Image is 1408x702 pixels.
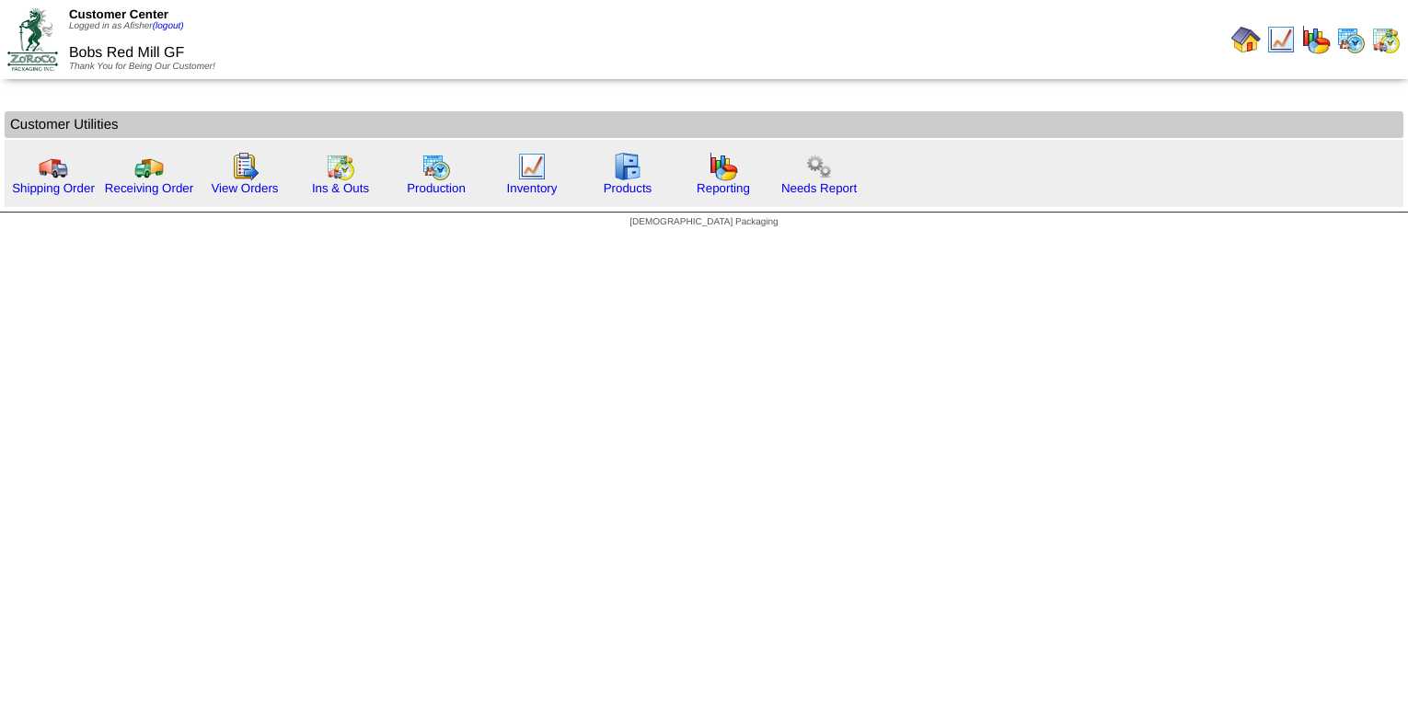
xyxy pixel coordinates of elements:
[1231,25,1261,54] img: home.gif
[1301,25,1331,54] img: graph.gif
[421,152,451,181] img: calendarprod.gif
[1371,25,1401,54] img: calendarinout.gif
[5,111,1403,138] td: Customer Utilities
[12,181,95,195] a: Shipping Order
[1266,25,1296,54] img: line_graph.gif
[629,217,778,227] span: [DEMOGRAPHIC_DATA] Packaging
[407,181,466,195] a: Production
[517,152,547,181] img: line_graph.gif
[211,181,278,195] a: View Orders
[1336,25,1366,54] img: calendarprod.gif
[781,181,857,195] a: Needs Report
[69,62,215,72] span: Thank You for Being Our Customer!
[105,181,193,195] a: Receiving Order
[312,181,369,195] a: Ins & Outs
[709,152,738,181] img: graph.gif
[326,152,355,181] img: calendarinout.gif
[69,45,184,61] span: Bobs Red Mill GF
[230,152,260,181] img: workorder.gif
[804,152,834,181] img: workflow.png
[604,181,652,195] a: Products
[39,152,68,181] img: truck.gif
[613,152,642,181] img: cabinet.gif
[69,7,168,21] span: Customer Center
[697,181,750,195] a: Reporting
[134,152,164,181] img: truck2.gif
[7,8,58,70] img: ZoRoCo_Logo(Green%26Foil)%20jpg.webp
[69,21,184,31] span: Logged in as Afisher
[153,21,184,31] a: (logout)
[507,181,558,195] a: Inventory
